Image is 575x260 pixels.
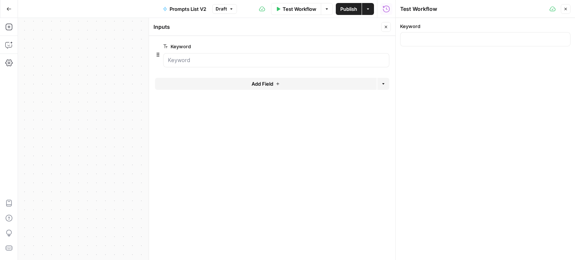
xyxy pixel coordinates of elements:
button: Draft [212,4,237,14]
span: Publish [340,5,357,13]
button: Prompts List V2 [158,3,211,15]
button: Add Field [155,78,377,90]
div: Inputs [153,23,379,31]
span: Draft [216,6,227,12]
span: Add Field [252,80,273,88]
button: Publish [336,3,362,15]
input: Keyword [168,56,384,64]
label: Keyword [163,43,347,50]
label: Keyword [400,22,571,30]
span: Test Workflow [283,5,316,13]
span: Prompts List V2 [170,5,206,13]
button: Test Workflow [271,3,321,15]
